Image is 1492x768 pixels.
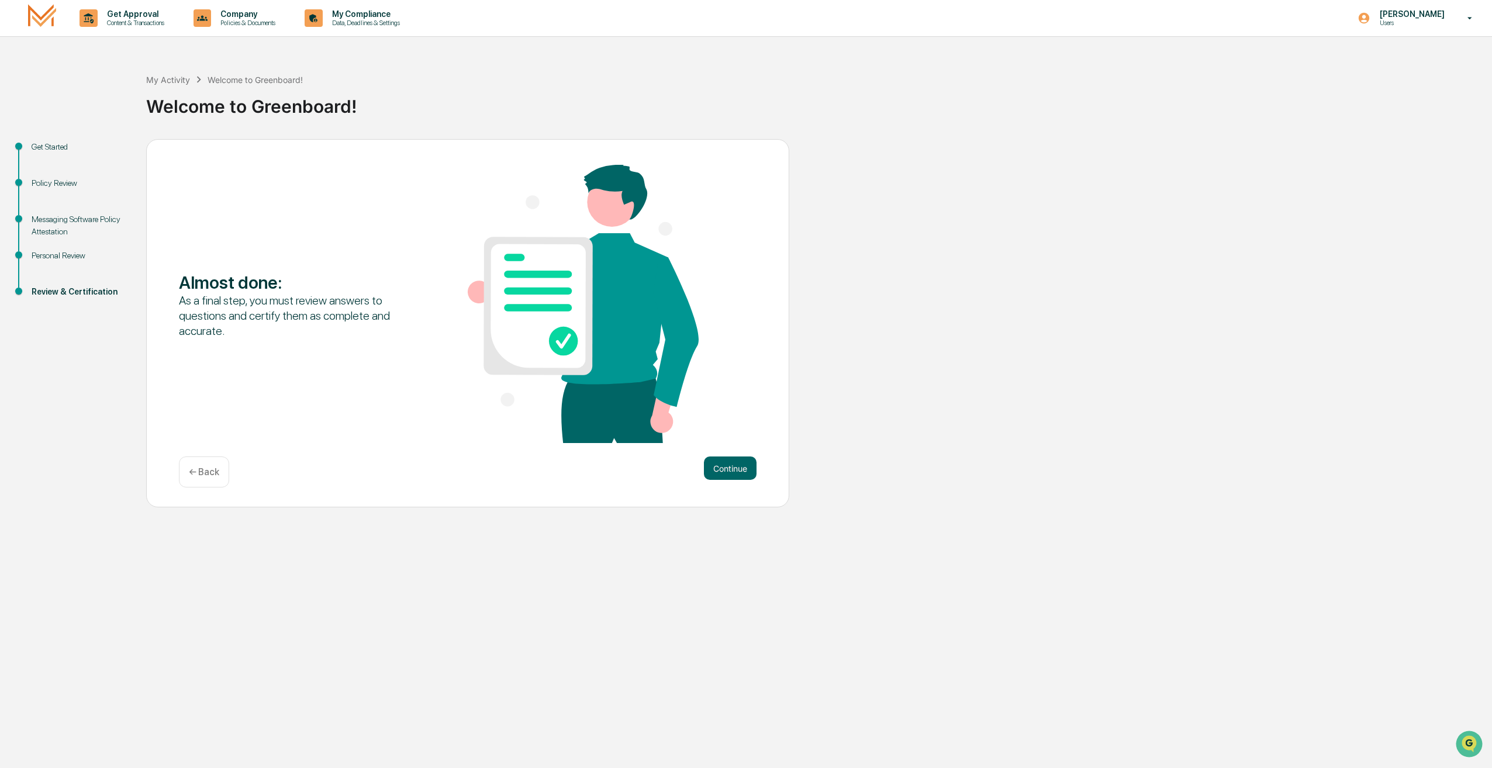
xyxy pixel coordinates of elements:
a: 🗄️Attestations [80,143,150,164]
div: As a final step, you must review answers to questions and certify them as complete and accurate. [179,293,410,338]
p: Users [1370,19,1450,27]
div: We're available if you need us! [40,101,148,110]
iframe: Open customer support [1455,729,1486,761]
a: 🖐️Preclearance [7,143,80,164]
div: 🗄️ [85,148,94,158]
img: logo [28,4,56,32]
div: Review & Certification [32,286,127,298]
div: Start new chat [40,89,192,101]
div: My Activity [146,75,190,85]
p: Company [211,9,281,19]
p: ← Back [189,466,219,478]
p: My Compliance [323,9,406,19]
button: Start new chat [199,93,213,107]
p: Content & Transactions [98,19,170,27]
p: Policies & Documents [211,19,281,27]
span: Data Lookup [23,169,74,181]
div: Welcome to Greenboard! [146,87,1486,117]
button: Continue [704,456,757,480]
img: 1746055101610-c473b297-6a78-478c-a979-82029cc54cd1 [12,89,33,110]
span: Preclearance [23,147,75,159]
p: [PERSON_NAME] [1370,9,1450,19]
div: Get Started [32,141,127,153]
div: Messaging Software Policy Attestation [32,213,127,238]
div: Personal Review [32,250,127,262]
p: Get Approval [98,9,170,19]
img: Almost done [468,165,699,443]
p: Data, Deadlines & Settings [323,19,406,27]
p: How can we help? [12,25,213,43]
div: Policy Review [32,177,127,189]
div: 🖐️ [12,148,21,158]
div: Welcome to Greenboard! [208,75,303,85]
span: Pylon [116,198,141,207]
a: 🔎Data Lookup [7,165,78,186]
div: Almost done : [179,272,410,293]
div: 🔎 [12,171,21,180]
a: Powered byPylon [82,198,141,207]
span: Attestations [96,147,145,159]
